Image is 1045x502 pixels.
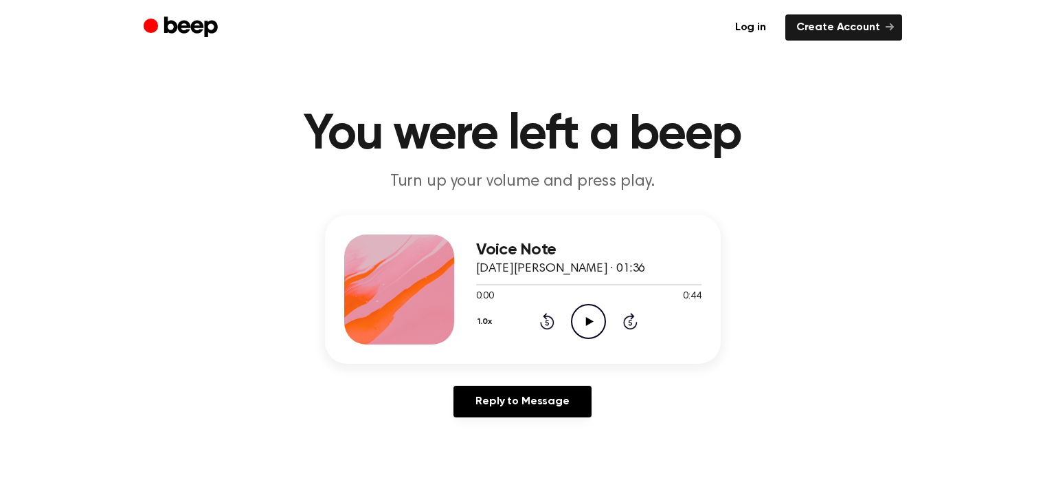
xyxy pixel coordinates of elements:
[144,14,221,41] a: Beep
[724,14,777,41] a: Log in
[453,386,591,417] a: Reply to Message
[476,263,646,275] span: [DATE][PERSON_NAME] · 01:36
[171,110,875,160] h1: You were left a beep
[476,241,701,259] h3: Voice Note
[476,290,494,304] span: 0:00
[683,290,701,304] span: 0:44
[785,14,902,41] a: Create Account
[476,310,497,334] button: 1.0x
[259,171,787,193] p: Turn up your volume and press play.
